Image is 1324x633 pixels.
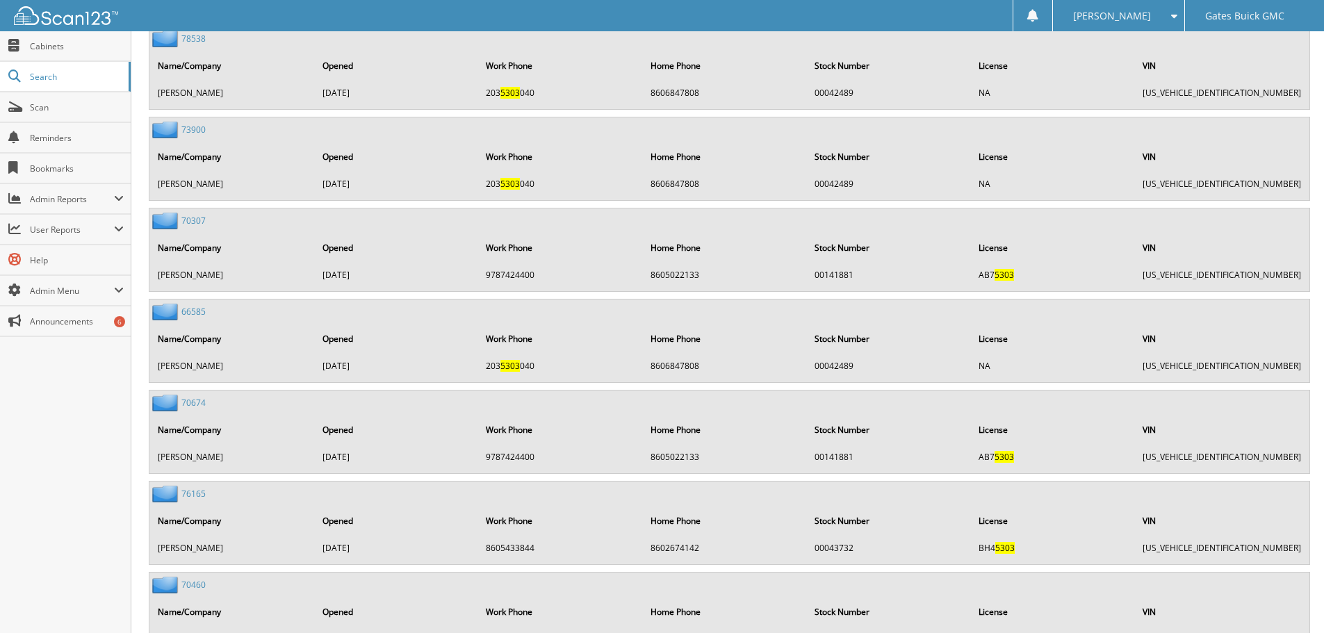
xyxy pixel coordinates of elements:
div: 6 [114,316,125,327]
td: 8605022133 [644,263,806,286]
td: [DATE] [316,263,478,286]
th: Work Phone [479,51,641,80]
th: VIN [1136,142,1308,171]
td: [DATE] [316,536,478,559]
img: scan123-logo-white.svg [14,6,118,25]
th: Name/Company [151,142,314,171]
th: License [972,507,1134,535]
td: [US_VEHICLE_IDENTIFICATION_NUMBER] [1136,536,1308,559]
td: NA [972,172,1134,195]
th: Opened [316,416,478,444]
span: Bookmarks [30,163,124,174]
th: Work Phone [479,142,641,171]
span: 5303 [995,451,1014,463]
span: [PERSON_NAME] [1073,12,1151,20]
td: [PERSON_NAME] [151,445,314,468]
td: NA [972,81,1134,104]
a: 66585 [181,306,206,318]
th: License [972,142,1134,171]
td: 00141881 [808,263,970,286]
span: Search [30,71,122,83]
th: Name/Company [151,598,314,626]
td: AB7 [972,445,1134,468]
th: Opened [316,233,478,262]
span: Scan [30,101,124,113]
th: VIN [1136,598,1308,626]
th: Opened [316,598,478,626]
td: [DATE] [316,445,478,468]
td: 00043732 [808,536,970,559]
th: Work Phone [479,416,641,444]
th: Stock Number [808,142,970,171]
td: 8605022133 [644,445,806,468]
td: 8602674142 [644,536,806,559]
th: Name/Company [151,233,314,262]
span: Help [30,254,124,266]
a: 78538 [181,33,206,44]
a: 70307 [181,215,206,227]
th: Stock Number [808,416,970,444]
td: 00042489 [808,81,970,104]
td: AB7 [972,263,1134,286]
td: 8606847808 [644,172,806,195]
th: Home Phone [644,142,806,171]
img: folder2.png [152,303,181,320]
span: Announcements [30,315,124,327]
th: Stock Number [808,507,970,535]
a: 76165 [181,488,206,500]
th: Home Phone [644,416,806,444]
th: License [972,233,1134,262]
span: Admin Reports [30,193,114,205]
td: 8606847808 [644,81,806,104]
td: [US_VEHICLE_IDENTIFICATION_NUMBER] [1136,354,1308,377]
td: 9787424400 [479,263,641,286]
th: Work Phone [479,324,641,353]
img: folder2.png [152,121,181,138]
td: 00042489 [808,172,970,195]
th: Name/Company [151,324,314,353]
th: License [972,416,1134,444]
img: folder2.png [152,485,181,502]
td: 203 040 [479,81,641,104]
th: Home Phone [644,507,806,535]
img: folder2.png [152,30,181,47]
td: [DATE] [316,172,478,195]
th: Stock Number [808,51,970,80]
th: VIN [1136,233,1308,262]
td: 00141881 [808,445,970,468]
td: 00042489 [808,354,970,377]
span: 5303 [995,269,1014,281]
th: VIN [1136,416,1308,444]
td: [PERSON_NAME] [151,81,314,104]
span: 5303 [995,542,1015,554]
td: [PERSON_NAME] [151,354,314,377]
a: 70460 [181,579,206,591]
td: BH4 [972,536,1134,559]
span: 5303 [500,87,520,99]
td: [DATE] [316,81,478,104]
span: Admin Menu [30,285,114,297]
th: Name/Company [151,507,314,535]
img: folder2.png [152,394,181,411]
td: [PERSON_NAME] [151,263,314,286]
th: Work Phone [479,598,641,626]
th: Work Phone [479,233,641,262]
th: Stock Number [808,233,970,262]
th: Stock Number [808,324,970,353]
span: 5303 [500,178,520,190]
span: Gates Buick GMC [1205,12,1284,20]
td: 203 040 [479,172,641,195]
td: [US_VEHICLE_IDENTIFICATION_NUMBER] [1136,81,1308,104]
th: Home Phone [644,233,806,262]
td: 9787424400 [479,445,641,468]
td: 203 040 [479,354,641,377]
th: VIN [1136,324,1308,353]
td: 8605433844 [479,536,641,559]
span: User Reports [30,224,114,236]
span: 5303 [500,360,520,372]
img: folder2.png [152,576,181,593]
th: License [972,598,1134,626]
td: [PERSON_NAME] [151,172,314,195]
th: Work Phone [479,507,641,535]
th: Name/Company [151,51,314,80]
